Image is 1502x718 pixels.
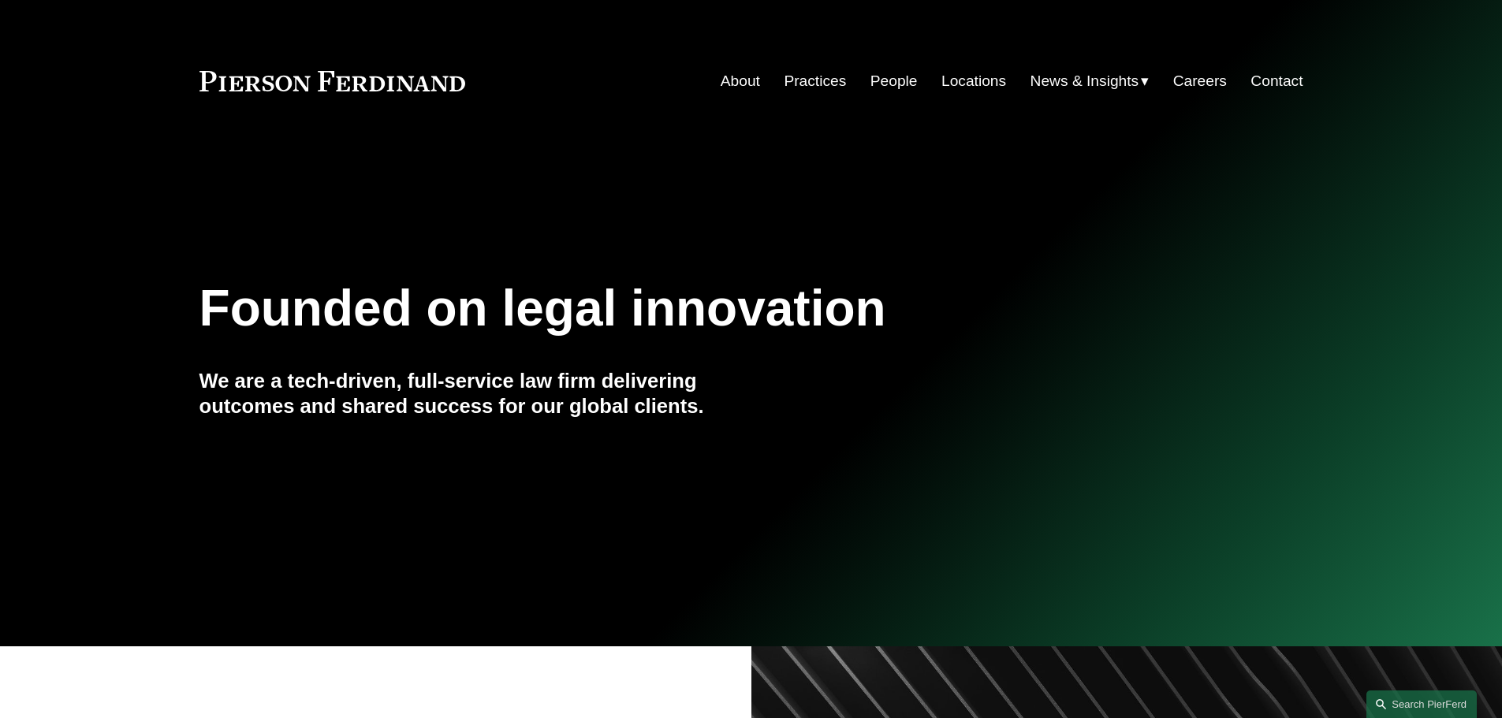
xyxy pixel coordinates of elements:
[1173,66,1227,96] a: Careers
[721,66,760,96] a: About
[870,66,918,96] a: People
[1031,66,1150,96] a: folder dropdown
[784,66,846,96] a: Practices
[1250,66,1303,96] a: Contact
[941,66,1006,96] a: Locations
[199,368,751,419] h4: We are a tech-driven, full-service law firm delivering outcomes and shared success for our global...
[1031,68,1139,95] span: News & Insights
[1366,690,1477,718] a: Search this site
[199,280,1120,337] h1: Founded on legal innovation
